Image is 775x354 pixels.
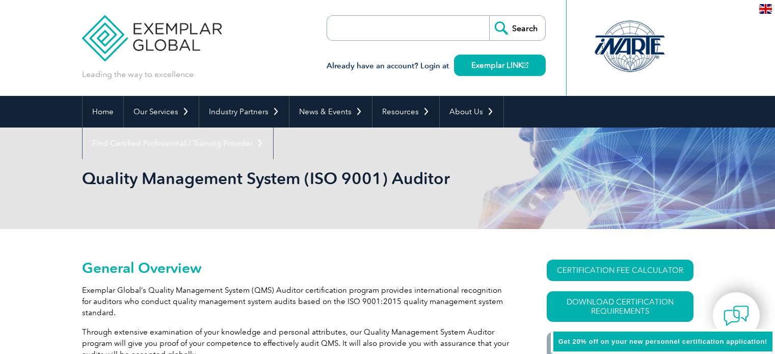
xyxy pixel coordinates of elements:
[489,16,545,40] input: Search
[547,260,693,281] a: CERTIFICATION FEE CALCULATOR
[558,338,767,345] span: Get 20% off on your new personnel certification application!
[82,69,194,80] p: Leading the way to excellence
[523,62,528,68] img: open_square.png
[82,168,473,188] h1: Quality Management System (ISO 9001) Auditor
[372,96,439,128] a: Resources
[124,96,199,128] a: Our Services
[82,285,510,318] p: Exemplar Global’s Quality Management System (QMS) Auditor certification program provides internat...
[289,96,372,128] a: News & Events
[724,303,749,328] img: contact-chat.png
[82,260,510,276] h2: General Overview
[454,55,546,76] a: Exemplar LINK
[547,291,693,322] a: Download Certification Requirements
[327,60,546,72] h3: Already have an account? Login at
[83,128,273,159] a: Find Certified Professional / Training Provider
[199,96,289,128] a: Industry Partners
[759,4,772,14] img: en
[83,96,123,128] a: Home
[440,96,503,128] a: About Us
